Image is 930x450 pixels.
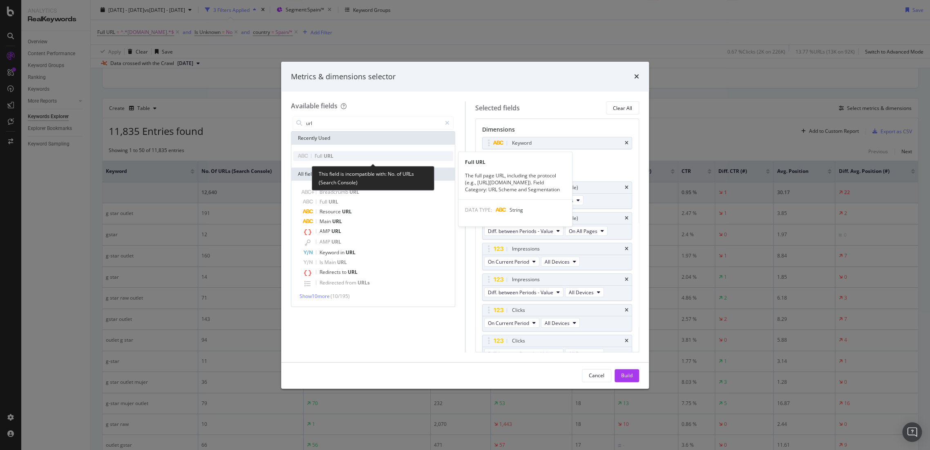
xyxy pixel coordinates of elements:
[329,198,338,205] span: URL
[305,117,441,129] input: Search by field name
[458,158,572,165] div: Full URL
[488,320,529,327] span: On Current Period
[475,103,520,113] div: Selected fields
[320,238,331,245] span: AMP
[512,245,540,253] div: Impressions
[320,188,349,195] span: Breadcrumb
[324,259,337,266] span: Main
[569,228,597,235] span: On All Pages
[512,275,540,284] div: Impressions
[320,249,340,256] span: Keyword
[358,279,370,286] span: URLs
[488,228,553,235] span: Diff. between Periods - Value
[634,72,639,82] div: times
[484,318,539,328] button: On Current Period
[332,218,342,225] span: URL
[315,152,324,159] span: Full
[482,304,633,331] div: ClickstimesOn Current PeriodAll Devices
[482,273,633,301] div: ImpressionstimesDiff. between Periods - ValueAll Devices
[320,279,345,286] span: Redirected
[541,257,580,266] button: All Devices
[324,152,333,159] span: URL
[545,258,570,265] span: All Devices
[589,372,604,379] div: Cancel
[625,338,628,343] div: times
[512,139,532,147] div: Keyword
[625,246,628,251] div: times
[320,228,331,235] span: AMP
[541,318,580,328] button: All Devices
[320,259,324,266] span: Is
[625,141,628,146] div: times
[565,349,604,358] button: All Devices
[320,198,329,205] span: Full
[484,287,563,297] button: Diff. between Periods - Value
[281,62,649,389] div: modal
[291,168,455,181] div: All fields
[484,349,563,358] button: Diff. between Periods - Value
[348,269,358,275] span: URL
[512,337,525,345] div: Clicks
[512,306,525,314] div: Clicks
[545,320,570,327] span: All Devices
[331,228,341,235] span: URL
[488,258,529,265] span: On Current Period
[291,132,455,145] div: Recently Used
[565,226,608,236] button: On All Pages
[320,218,332,225] span: Main
[482,137,633,149] div: Keywordtimes
[337,259,347,266] span: URL
[331,238,341,245] span: URL
[488,289,553,296] span: Diff. between Periods - Value
[902,422,922,442] div: Open Intercom Messenger
[613,105,632,112] div: Clear All
[484,226,563,236] button: Diff. between Periods - Value
[606,101,639,114] button: Clear All
[482,125,633,137] div: Dimensions
[510,206,523,213] span: String
[458,172,572,193] div: The full page URL, including the protocol (e.g., [URL][DOMAIN_NAME]). Field Category: URL Scheme ...
[345,279,358,286] span: from
[320,208,342,215] span: Resource
[569,289,594,296] span: All Devices
[569,350,594,357] span: All Devices
[291,101,338,110] div: Available fields
[615,369,639,382] button: Build
[465,206,492,213] span: DATA TYPE:
[349,188,359,195] span: URL
[291,72,396,82] div: Metrics & dimensions selector
[625,185,628,190] div: times
[621,372,633,379] div: Build
[340,249,346,256] span: in
[482,335,633,362] div: ClickstimesDiff. between Periods - ValueAll Devices
[342,208,352,215] span: URL
[565,287,604,297] button: All Devices
[342,269,348,275] span: to
[625,216,628,221] div: times
[625,308,628,313] div: times
[625,277,628,282] div: times
[331,293,350,300] span: ( 10 / 195 )
[482,243,633,270] div: ImpressionstimesOn Current PeriodAll Devices
[484,257,539,266] button: On Current Period
[300,293,330,300] span: Show 10 more
[320,269,342,275] span: Redirects
[582,369,611,382] button: Cancel
[488,350,553,357] span: Diff. between Periods - Value
[346,249,355,256] span: URL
